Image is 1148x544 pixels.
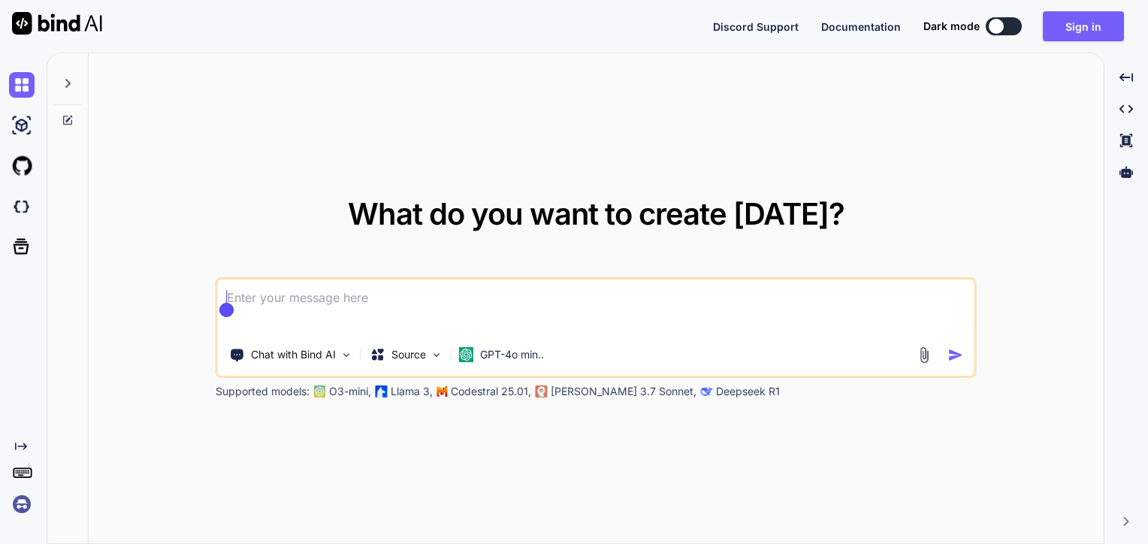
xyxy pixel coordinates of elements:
img: Pick Models [430,349,443,361]
p: Source [391,347,426,362]
img: chat [9,72,35,98]
span: Dark mode [923,19,980,34]
img: attachment [916,346,933,364]
button: Documentation [821,19,901,35]
img: darkCloudIdeIcon [9,194,35,219]
img: signin [9,491,35,517]
img: Llama2 [376,385,388,397]
button: Discord Support [713,19,799,35]
img: ai-studio [9,113,35,138]
img: claude [536,385,548,397]
p: Chat with Bind AI [251,347,336,362]
p: Codestral 25.01, [451,384,531,399]
img: Pick Tools [340,349,353,361]
img: claude [701,385,713,397]
img: Bind AI [12,12,102,35]
img: GPT-4 [314,385,326,397]
span: What do you want to create [DATE]? [348,195,844,232]
img: Mistral-AI [437,386,448,397]
img: GPT-4o mini [459,347,474,362]
p: O3-mini, [329,384,371,399]
button: Sign in [1043,11,1124,41]
img: icon [948,347,964,363]
p: Deepseek R1 [716,384,780,399]
p: GPT-4o min.. [480,347,544,362]
p: Llama 3, [391,384,433,399]
span: Discord Support [713,20,799,33]
img: githubLight [9,153,35,179]
p: [PERSON_NAME] 3.7 Sonnet, [551,384,696,399]
span: Documentation [821,20,901,33]
p: Supported models: [216,384,310,399]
